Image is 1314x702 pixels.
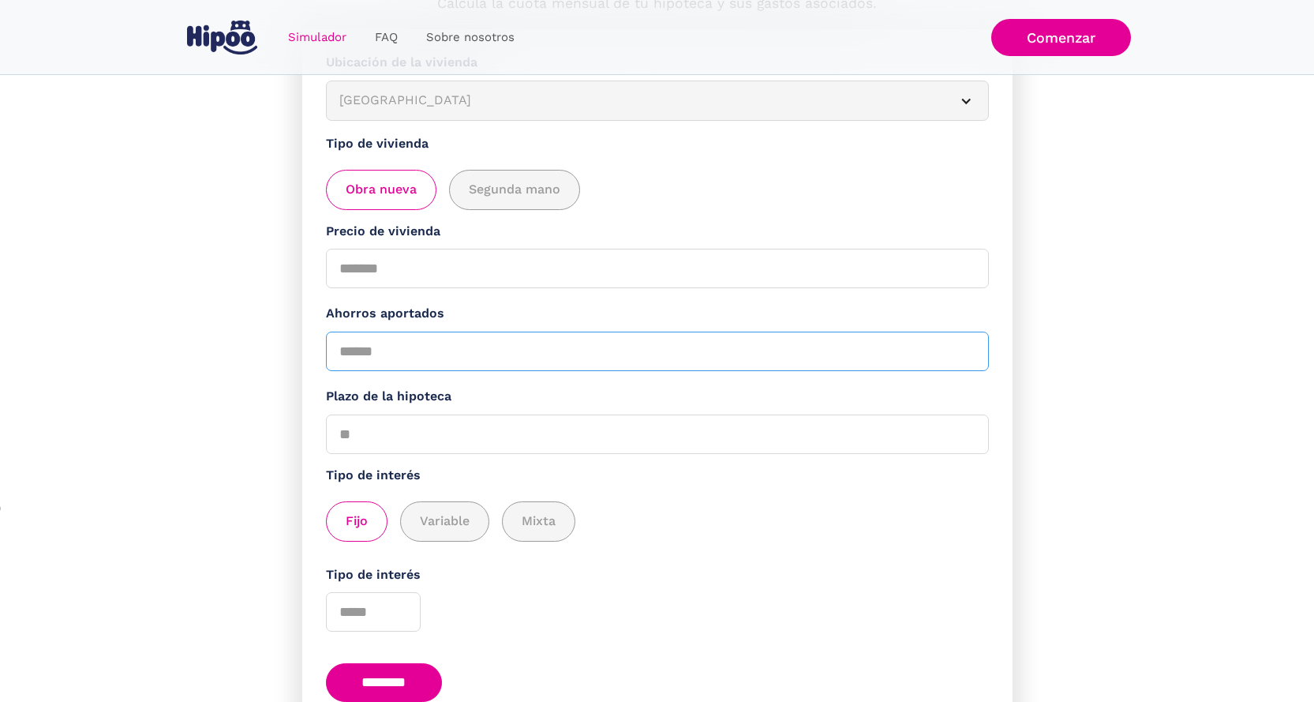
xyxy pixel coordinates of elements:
span: Fijo [346,512,368,531]
label: Tipo de vivienda [326,134,989,154]
span: Obra nueva [346,180,417,200]
div: [GEOGRAPHIC_DATA] [339,91,938,111]
span: Variable [420,512,470,531]
a: home [184,14,261,61]
a: FAQ [361,22,412,53]
label: Ahorros aportados [326,304,989,324]
div: add_description_here [326,170,989,210]
span: Mixta [522,512,556,531]
label: Precio de vivienda [326,222,989,242]
a: Comenzar [991,19,1131,56]
label: Tipo de interés [326,466,989,486]
label: Plazo de la hipoteca [326,387,989,407]
span: Segunda mano [469,180,560,200]
article: [GEOGRAPHIC_DATA] [326,81,989,121]
div: add_description_here [326,501,989,542]
label: Tipo de interés [326,565,989,585]
a: Sobre nosotros [412,22,529,53]
a: Simulador [274,22,361,53]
